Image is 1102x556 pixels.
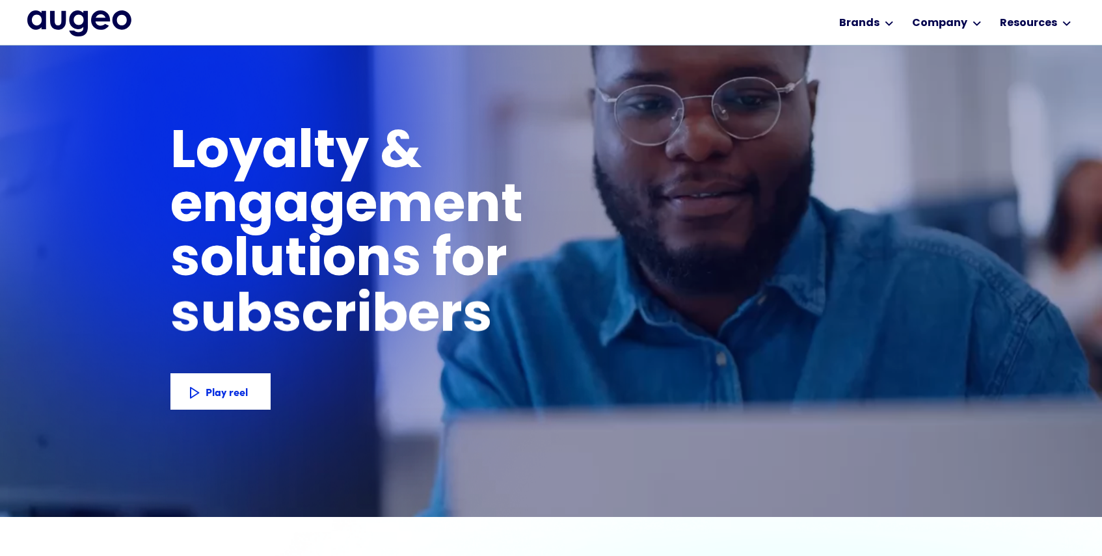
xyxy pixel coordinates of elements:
a: home [27,10,131,38]
h1: Loyalty & engagement solutions for [170,127,732,289]
div: Brands [839,16,880,31]
a: Play reel [170,373,271,410]
div: Company [912,16,967,31]
div: Resources [1000,16,1057,31]
h1: subscribers [170,291,492,345]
